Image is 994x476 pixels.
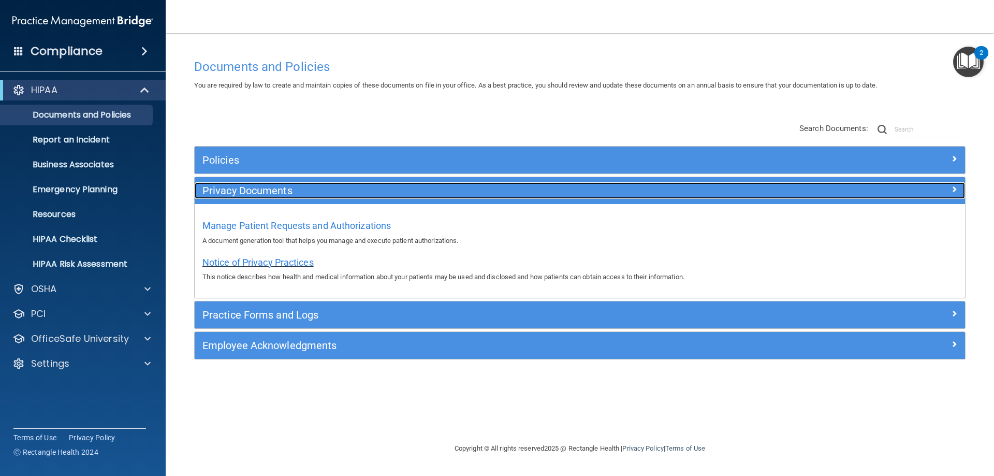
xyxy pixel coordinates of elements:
h5: Employee Acknowledgments [202,340,765,351]
a: Terms of Use [665,444,705,452]
a: Terms of Use [13,432,56,443]
p: Documents and Policies [7,110,148,120]
p: PCI [31,308,46,320]
a: Practice Forms and Logs [202,307,957,323]
p: OfficeSafe University [31,333,129,345]
a: Privacy Policy [622,444,663,452]
a: Privacy Documents [202,182,957,199]
div: Copyright © All rights reserved 2025 @ Rectangle Health | | [391,432,769,465]
span: Ⓒ Rectangle Health 2024 [13,447,98,457]
iframe: Drift Widget Chat Controller [815,402,982,444]
h4: Compliance [31,44,103,59]
a: OSHA [12,283,151,295]
a: Settings [12,357,151,370]
a: PCI [12,308,151,320]
a: HIPAA [12,84,150,96]
p: Report an Incident [7,135,148,145]
a: Employee Acknowledgments [202,337,957,354]
h4: Documents and Policies [194,60,966,74]
p: OSHA [31,283,57,295]
p: Settings [31,357,69,370]
p: This notice describes how health and medical information about your patients may be used and disc... [202,271,957,283]
a: OfficeSafe University [12,333,151,345]
h5: Policies [202,154,765,166]
input: Search [895,122,966,137]
img: PMB logo [12,11,153,32]
img: ic-search.3b580494.png [878,125,887,134]
span: You are required by law to create and maintain copies of these documents on file in your office. ... [194,81,877,89]
div: 2 [980,53,983,66]
p: HIPAA Checklist [7,234,148,244]
p: Emergency Planning [7,184,148,195]
p: HIPAA [31,84,57,96]
span: Manage Patient Requests and Authorizations [202,220,391,231]
button: Open Resource Center, 2 new notifications [953,47,984,77]
span: Notice of Privacy Practices [202,257,314,268]
span: Search Documents: [799,124,868,133]
a: Privacy Policy [69,432,115,443]
a: Manage Patient Requests and Authorizations [202,223,391,230]
h5: Privacy Documents [202,185,765,196]
p: HIPAA Risk Assessment [7,259,148,269]
a: Policies [202,152,957,168]
p: Resources [7,209,148,220]
p: Business Associates [7,160,148,170]
h5: Practice Forms and Logs [202,309,765,321]
p: A document generation tool that helps you manage and execute patient authorizations. [202,235,957,247]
